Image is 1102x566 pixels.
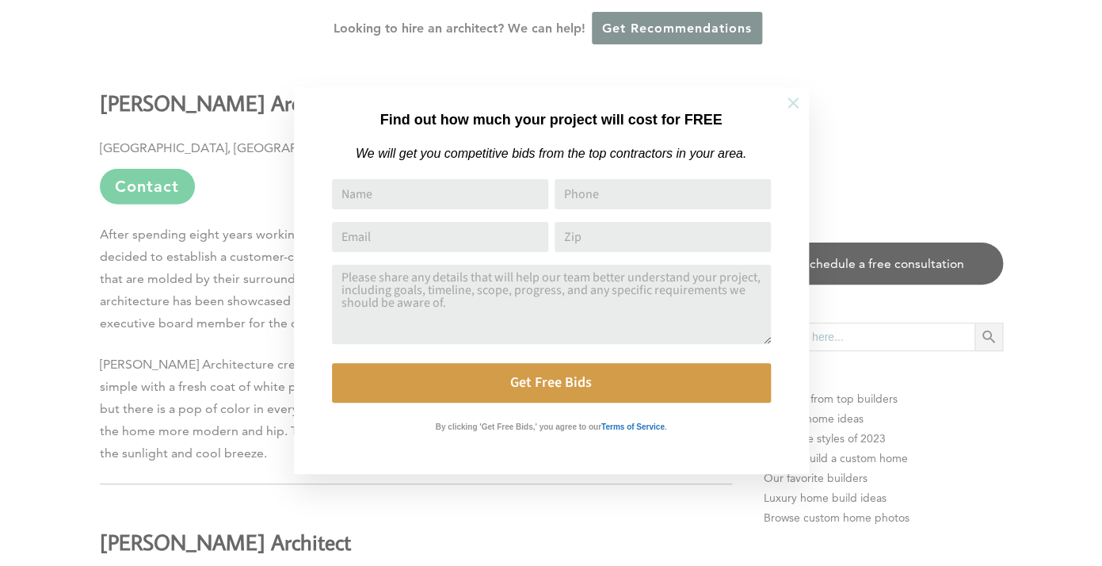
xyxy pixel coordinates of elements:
strong: Terms of Service [601,423,665,431]
textarea: Comment or Message [332,265,771,344]
iframe: Drift Widget Chat Controller [1023,487,1083,547]
em: We will get you competitive bids from the top contractors in your area. [356,147,746,160]
strong: Find out how much your project will cost for FREE [379,112,722,128]
input: Phone [555,179,771,209]
input: Zip [555,222,771,252]
input: Name [332,179,548,209]
button: Close [765,75,821,131]
button: Get Free Bids [332,363,771,403]
strong: . [665,423,667,431]
strong: By clicking 'Get Free Bids,' you agree to our [436,423,601,431]
a: Terms of Service [601,419,665,432]
input: Email Address [332,222,548,252]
